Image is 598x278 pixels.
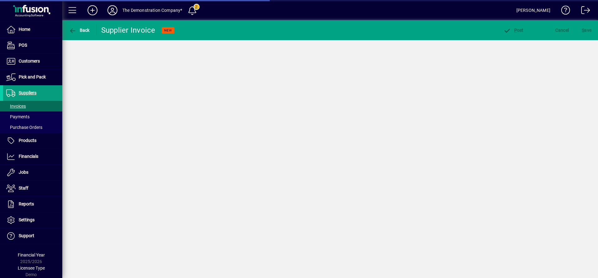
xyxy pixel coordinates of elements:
[516,5,550,15] div: [PERSON_NAME]
[502,25,525,36] button: Post
[101,25,155,35] div: Supplier Invoice
[3,22,62,37] a: Home
[580,25,593,36] button: Save
[582,28,584,33] span: S
[19,217,35,222] span: Settings
[18,266,45,271] span: Licensee Type
[3,54,62,69] a: Customers
[67,25,91,36] button: Back
[19,186,28,191] span: Staff
[19,59,40,64] span: Customers
[19,201,34,206] span: Reports
[19,74,46,79] span: Pick and Pack
[19,43,27,48] span: POS
[6,104,26,109] span: Invoices
[19,170,28,175] span: Jobs
[3,228,62,244] a: Support
[3,111,62,122] a: Payments
[122,5,183,15] div: The Demonstration Company*
[19,154,38,159] span: Financials
[6,114,30,119] span: Payments
[3,181,62,196] a: Staff
[69,28,90,33] span: Back
[3,196,62,212] a: Reports
[3,212,62,228] a: Settings
[19,138,36,143] span: Products
[83,5,102,16] button: Add
[577,1,590,21] a: Logout
[3,38,62,53] a: POS
[62,25,97,36] app-page-header-button: Back
[19,27,30,32] span: Home
[18,252,45,257] span: Financial Year
[19,90,36,95] span: Suppliers
[557,1,570,21] a: Knowledge Base
[3,101,62,111] a: Invoices
[503,28,524,33] span: ost
[3,122,62,133] a: Purchase Orders
[164,28,172,32] span: NEW
[582,25,591,35] span: ave
[3,133,62,148] a: Products
[514,28,517,33] span: P
[3,69,62,85] a: Pick and Pack
[3,165,62,180] a: Jobs
[19,233,34,238] span: Support
[6,125,42,130] span: Purchase Orders
[3,149,62,164] a: Financials
[102,5,122,16] button: Profile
